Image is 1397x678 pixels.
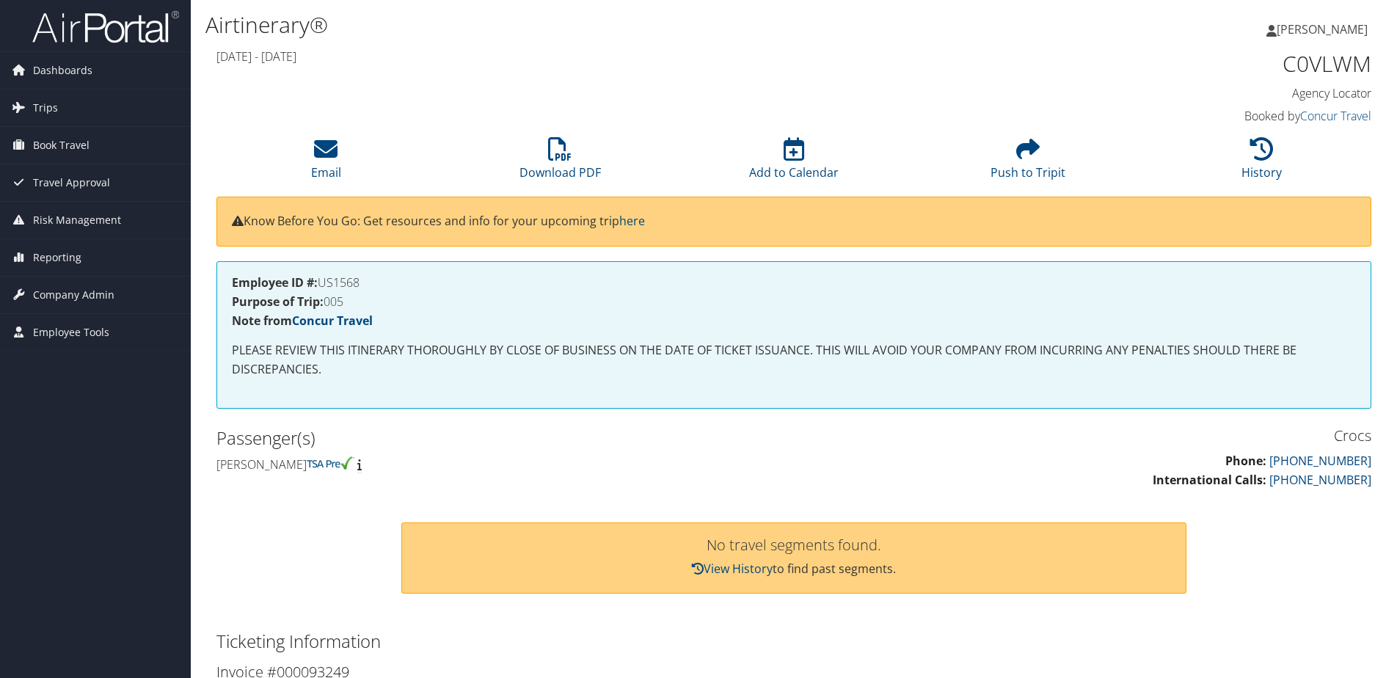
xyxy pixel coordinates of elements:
a: Add to Calendar [749,145,839,181]
h4: Booked by [1099,108,1371,124]
p: Know Before You Go: Get resources and info for your upcoming trip [232,212,1356,231]
span: Travel Approval [33,164,110,201]
a: View History [692,561,773,577]
h1: Airtinerary® [205,10,990,40]
h4: 005 [232,296,1356,307]
a: here [619,213,645,229]
a: [PHONE_NUMBER] [1269,453,1371,469]
span: [PERSON_NAME] [1277,21,1368,37]
a: History [1241,145,1282,181]
h3: No travel segments found. [417,538,1170,553]
h1: C0VLWM [1099,48,1371,79]
a: Concur Travel [1300,108,1371,124]
span: Company Admin [33,277,114,313]
h4: [PERSON_NAME] [216,456,783,473]
span: Trips [33,90,58,126]
strong: Note from [232,313,373,329]
a: Push to Tripit [991,145,1065,181]
p: to find past segments. [417,560,1170,579]
img: tsa-precheck.png [307,456,354,470]
h4: Agency Locator [1099,85,1371,101]
span: Risk Management [33,202,121,238]
span: Dashboards [33,52,92,89]
span: Employee Tools [33,314,109,351]
strong: International Calls: [1153,472,1266,488]
a: Email [311,145,341,181]
span: Reporting [33,239,81,276]
a: Concur Travel [292,313,373,329]
strong: Phone: [1225,453,1266,469]
img: airportal-logo.png [32,10,179,44]
a: Download PDF [519,145,601,181]
h3: Crocs [805,426,1371,446]
h4: [DATE] - [DATE] [216,48,1077,65]
span: Book Travel [33,127,90,164]
h4: US1568 [232,277,1356,288]
h2: Ticketing Information [216,629,1371,654]
p: PLEASE REVIEW THIS ITINERARY THOROUGHLY BY CLOSE OF BUSINESS ON THE DATE OF TICKET ISSUANCE. THIS... [232,341,1356,379]
strong: Employee ID #: [232,274,318,291]
strong: Purpose of Trip: [232,294,324,310]
a: [PERSON_NAME] [1266,7,1382,51]
a: [PHONE_NUMBER] [1269,472,1371,488]
h2: Passenger(s) [216,426,783,451]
